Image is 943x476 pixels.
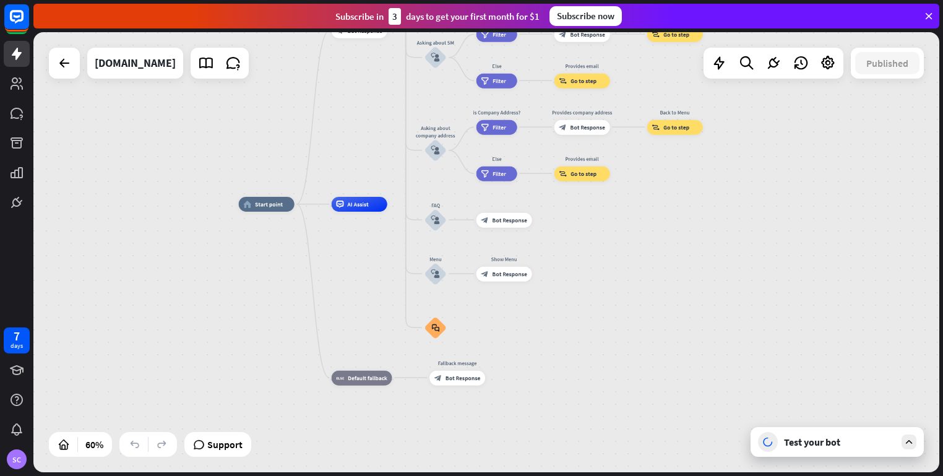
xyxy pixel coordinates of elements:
[559,123,566,131] i: block_bot_response
[642,108,708,116] div: Back to Menu
[549,62,616,69] div: Provides email
[14,331,20,342] div: 7
[481,123,489,131] i: filter
[413,255,458,262] div: Menu
[663,30,689,38] span: Go to step
[559,170,567,177] i: block_goto
[335,8,540,25] div: Subscribe in days to get your first month for $1
[347,27,382,34] span: Bot Response
[389,8,401,25] div: 3
[336,374,344,381] i: block_fallback
[255,201,283,208] span: Start point
[471,108,523,116] div: is Company Address?
[207,435,243,454] span: Support
[559,30,566,38] i: block_bot_response
[413,124,458,139] div: Asking about company address
[481,30,489,38] i: filter
[493,170,506,177] span: Filter
[570,123,605,131] span: Bot Response
[571,170,596,177] span: Go to step
[95,48,176,79] div: key-wrld.com
[413,39,458,46] div: Asking about SM
[4,327,30,353] a: 7 days
[424,359,491,366] div: Fallback message
[336,27,343,34] i: block_bot_response
[471,62,523,69] div: Else
[431,215,439,224] i: block_user_input
[652,123,660,131] i: block_goto
[549,108,616,116] div: Provides company address
[570,30,605,38] span: Bot Response
[347,201,368,208] span: AI Assist
[549,155,616,162] div: Provides email
[431,53,439,62] i: block_user_input
[243,201,251,208] i: home_2
[571,77,596,84] span: Go to step
[413,201,458,209] div: FAQ
[493,30,506,38] span: Filter
[481,77,489,84] i: filter
[431,269,439,278] i: block_user_input
[471,155,523,162] div: Else
[481,216,488,223] i: block_bot_response
[446,374,480,381] span: Bot Response
[11,342,23,350] div: days
[434,374,442,381] i: block_bot_response
[784,436,895,448] div: Test your bot
[492,216,527,223] span: Bot Response
[663,123,689,131] span: Go to step
[493,123,506,131] span: Filter
[471,255,538,262] div: Show Menu
[10,5,47,42] button: Open LiveChat chat widget
[431,324,439,332] i: block_faq
[492,270,527,277] span: Bot Response
[855,52,919,74] button: Published
[431,146,439,155] i: block_user_input
[481,270,488,277] i: block_bot_response
[549,6,622,26] div: Subscribe now
[559,77,567,84] i: block_goto
[481,170,489,177] i: filter
[7,449,27,469] div: SC
[348,374,387,381] span: Default fallback
[493,77,506,84] span: Filter
[82,435,107,454] div: 60%
[652,30,660,38] i: block_goto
